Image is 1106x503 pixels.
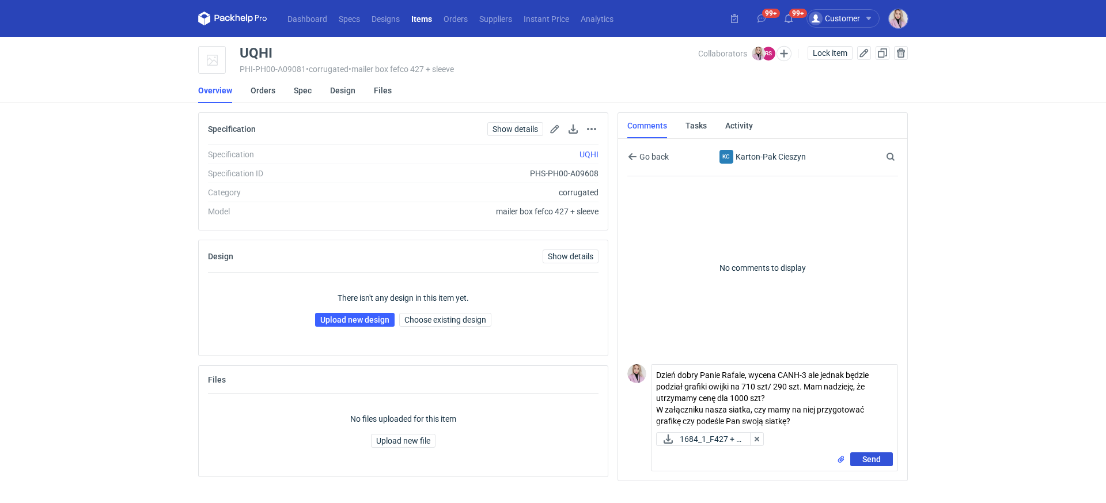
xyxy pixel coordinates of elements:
[208,187,364,198] div: Category
[585,122,599,136] button: Actions
[399,313,491,327] button: Choose existing design
[779,9,798,28] button: 99+
[374,78,392,103] a: Files
[752,47,766,60] img: Klaudia Wiśniewska
[338,292,469,304] p: There isn't any design in this item yet.
[543,249,599,263] a: Show details
[487,122,543,136] a: Show details
[350,413,456,425] p: No files uploaded for this item
[698,49,747,58] span: Collaborators
[330,78,355,103] a: Design
[251,78,275,103] a: Orders
[371,434,435,448] button: Upload new file
[198,78,232,103] a: Overview
[752,9,771,28] button: 99+
[208,206,364,217] div: Model
[518,12,575,25] a: Instant Price
[376,437,430,445] span: Upload new file
[282,12,333,25] a: Dashboard
[208,168,364,179] div: Specification ID
[438,12,474,25] a: Orders
[680,433,743,445] span: 1684_1_F427 + s...
[208,252,233,261] h2: Design
[627,113,667,138] a: Comments
[566,122,580,136] button: Download specification
[725,113,753,138] a: Activity
[809,12,860,25] div: Customer
[813,49,847,57] span: Lock item
[404,316,486,324] span: Choose existing design
[656,432,752,446] div: 1684_1_F427 + sleeve_E 2xGD2_GC1 300.pdf
[777,46,791,61] button: Edit collaborators
[306,65,349,74] span: • corrugated
[548,122,562,136] button: Edit spec
[333,12,366,25] a: Specs
[208,149,364,160] div: Specification
[707,150,819,164] div: Karton-Pak Cieszyn
[889,9,908,28] img: Klaudia Wiśniewska
[808,46,853,60] button: Lock item
[862,455,881,463] span: Send
[198,12,267,25] svg: Packhelp Pro
[719,150,733,164] div: Karton-Pak Cieszyn
[656,432,752,446] button: 1684_1_F427 + s...
[349,65,454,74] span: • mailer box fefco 427 + sleeve
[575,12,619,25] a: Analytics
[884,150,921,164] input: Search
[208,124,256,134] h2: Specification
[762,47,775,60] figcaption: RS
[240,65,698,74] div: PHI-PH00-A09081
[364,187,599,198] div: corrugated
[474,12,518,25] a: Suppliers
[685,113,707,138] a: Tasks
[366,12,406,25] a: Designs
[579,150,599,159] a: UQHI
[627,176,898,360] p: No comments to display
[652,365,897,428] textarea: Dzień dobry Panie Rafale, wycena CANH-3 ale jednak będzie podział grafiki owijki na 710 szt/ 290 ...
[876,46,889,60] button: Duplicate Item
[627,150,669,164] button: Go back
[857,46,871,60] button: Edit item
[637,153,669,161] span: Go back
[627,364,646,383] img: Klaudia Wiśniewska
[315,313,395,327] a: Upload new design
[364,168,599,179] div: PHS-PH00-A09608
[719,150,733,164] figcaption: KC
[806,9,889,28] button: Customer
[364,206,599,217] div: mailer box fefco 427 + sleeve
[240,46,272,60] div: UQHI
[894,46,908,60] button: Delete item
[850,452,893,466] button: Send
[406,12,438,25] a: Items
[208,375,226,384] h2: Files
[294,78,312,103] a: Spec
